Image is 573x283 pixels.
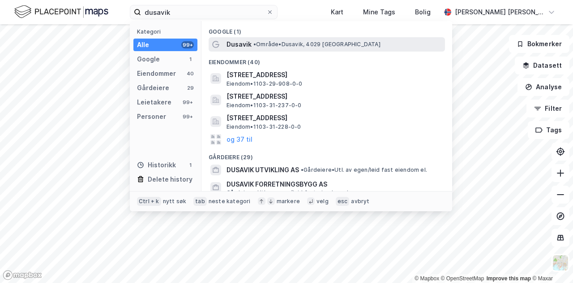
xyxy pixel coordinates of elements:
[227,39,252,50] span: Dusavik
[301,166,304,173] span: •
[487,275,531,282] a: Improve this map
[137,54,160,65] div: Google
[227,102,302,109] span: Eiendom • 1103-31-237-0-0
[509,35,569,53] button: Bokmerker
[528,240,573,283] iframe: Chat Widget
[187,161,194,169] div: 1
[515,57,569,74] button: Datasett
[351,198,369,205] div: avbryt
[277,198,300,205] div: markere
[163,198,187,205] div: nytt søk
[181,41,194,48] div: 99+
[187,84,194,91] div: 29
[201,52,452,68] div: Eiendommer (40)
[3,270,42,280] a: Mapbox homepage
[227,91,441,102] span: [STREET_ADDRESS]
[227,179,441,190] span: DUSAVIK FORRETNINGSBYGG AS
[415,275,439,282] a: Mapbox
[201,21,452,37] div: Google (1)
[528,240,573,283] div: Kontrollprogram for chat
[227,70,441,80] span: [STREET_ADDRESS]
[227,113,441,123] span: [STREET_ADDRESS]
[301,166,427,174] span: Gårdeiere • Utl. av egen/leid fast eiendom el.
[227,123,301,131] span: Eiendom • 1103-31-228-0-0
[517,78,569,96] button: Analyse
[137,111,166,122] div: Personer
[441,275,484,282] a: OpenStreetMap
[415,7,431,17] div: Bolig
[137,39,149,50] div: Alle
[336,197,350,206] div: esc
[201,147,452,163] div: Gårdeiere (29)
[193,197,207,206] div: tab
[137,197,161,206] div: Ctrl + k
[181,99,194,106] div: 99+
[209,198,251,205] div: neste kategori
[227,80,303,87] span: Eiendom • 1103-29-908-0-0
[455,7,544,17] div: [PERSON_NAME] [PERSON_NAME]
[137,83,169,93] div: Gårdeiere
[137,97,171,108] div: Leietakere
[14,4,108,20] img: logo.f888ab2527a4732fd821a326f86c7f29.svg
[187,56,194,63] div: 1
[253,41,256,48] span: •
[528,121,569,139] button: Tags
[187,70,194,77] div: 40
[253,41,381,48] span: Område • Dusavik, 4029 [GEOGRAPHIC_DATA]
[227,134,252,145] button: og 37 til
[331,7,343,17] div: Kart
[363,7,395,17] div: Mine Tags
[181,113,194,120] div: 99+
[316,198,329,205] div: velg
[227,165,299,175] span: DUSAVIK UTVIKLING AS
[148,174,192,185] div: Delete history
[137,28,197,35] div: Kategori
[137,160,176,170] div: Historikk
[227,189,350,196] span: Gårdeiere • Utl. av egen/leid fast eiendom el.
[137,68,176,79] div: Eiendommer
[526,100,569,118] button: Filter
[141,5,266,19] input: Søk på adresse, matrikkel, gårdeiere, leietakere eller personer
